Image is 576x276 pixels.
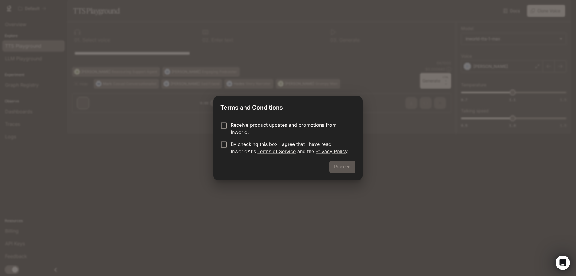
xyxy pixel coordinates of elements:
[213,96,363,117] h2: Terms and Conditions
[556,256,570,270] iframe: Intercom live chat
[231,121,351,136] p: Receive product updates and promotions from Inworld.
[316,148,347,154] a: Privacy Policy
[257,148,296,154] a: Terms of Service
[231,141,351,155] p: By checking this box I agree that I have read InworldAI's and the .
